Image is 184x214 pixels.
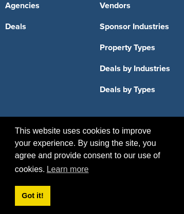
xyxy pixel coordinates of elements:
[100,2,179,10] a: Vendors
[45,162,90,177] a: learn more about cookies
[100,65,179,73] a: Deals by Industries
[15,186,50,206] a: dismiss cookie message
[5,2,84,10] a: Agencies
[5,23,84,31] a: Deals
[100,85,179,94] a: Deals by Types
[100,23,179,31] a: Sponsor Industries
[100,44,179,52] a: Property Types
[15,125,169,177] span: This website uses cookies to improve your experience. By using the site, you agree and provide co...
